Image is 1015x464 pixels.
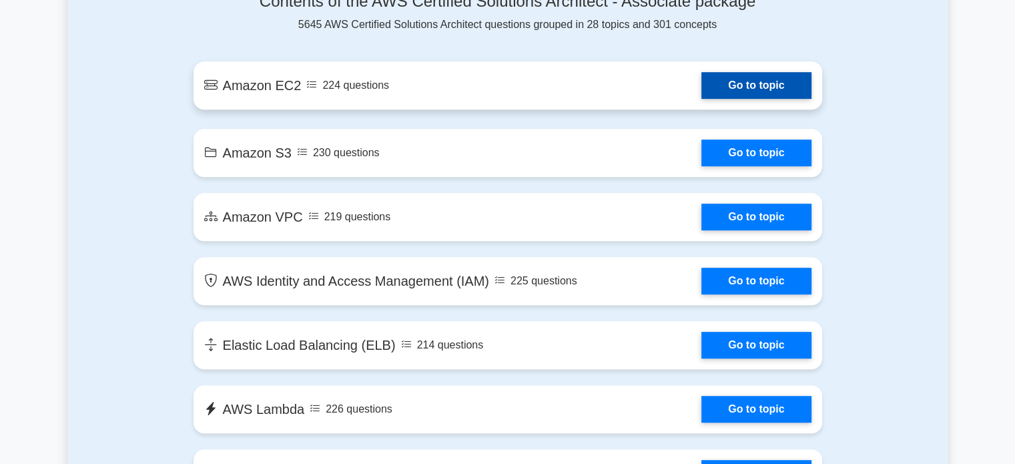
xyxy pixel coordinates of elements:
[701,332,811,359] a: Go to topic
[701,204,811,230] a: Go to topic
[701,72,811,99] a: Go to topic
[701,396,811,423] a: Go to topic
[701,140,811,166] a: Go to topic
[701,268,811,294] a: Go to topic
